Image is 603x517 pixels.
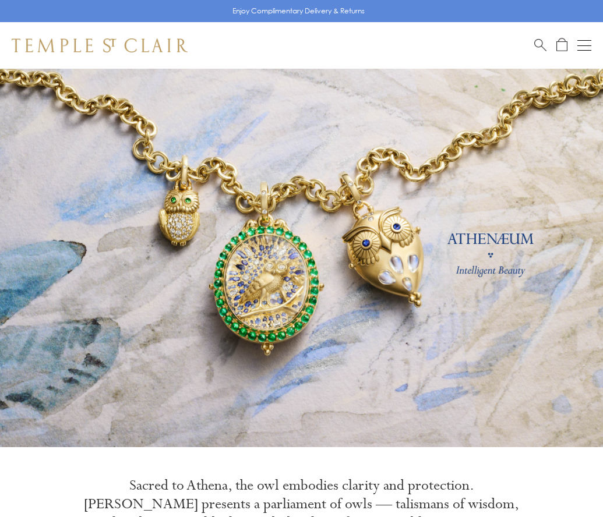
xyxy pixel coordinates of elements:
img: Temple St. Clair [12,38,188,52]
button: Open navigation [577,38,591,52]
a: Search [534,38,546,52]
p: Enjoy Complimentary Delivery & Returns [232,5,365,17]
a: Open Shopping Bag [556,38,567,52]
